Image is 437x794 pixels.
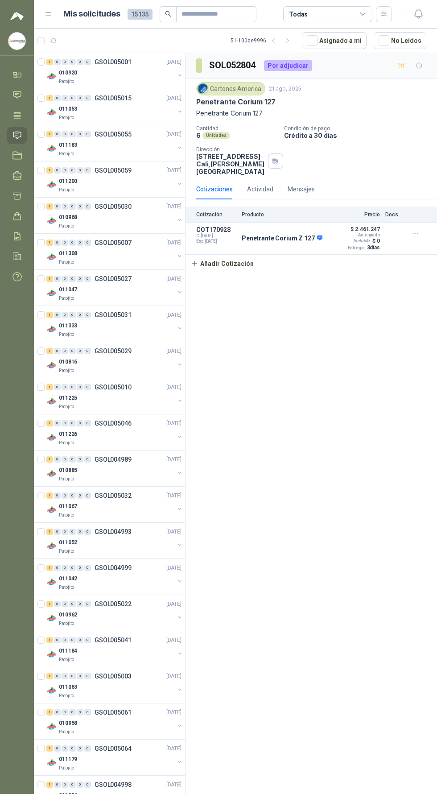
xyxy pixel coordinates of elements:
[77,312,83,318] div: 0
[84,95,91,101] div: 0
[46,179,57,190] img: Company Logo
[59,683,77,691] p: 011063
[95,276,132,282] p: GSOL005027
[59,692,74,699] p: Patojito
[358,232,380,237] p: Anticipado
[62,456,68,463] div: 0
[59,249,77,258] p: 011308
[46,107,57,118] img: Company Logo
[77,276,83,282] div: 0
[59,259,74,266] p: Patojito
[54,420,61,426] div: 0
[54,276,61,282] div: 0
[196,211,236,218] p: Cotización
[166,600,181,608] p: [DATE]
[77,745,83,752] div: 0
[95,456,132,463] p: GSOL004989
[54,492,61,499] div: 0
[46,71,57,82] img: Company Logo
[59,213,77,222] p: 010968
[77,529,83,535] div: 0
[166,275,181,283] p: [DATE]
[46,599,183,627] a: 1 0 0 0 0 0 GSOL005022[DATE] Company Logo010962Patojito
[69,131,76,137] div: 0
[69,95,76,101] div: 0
[69,348,76,354] div: 0
[77,240,83,246] div: 0
[46,348,53,354] div: 1
[46,721,57,732] img: Company Logo
[46,420,53,426] div: 1
[284,125,433,132] p: Condición de pago
[95,131,132,137] p: GSOL005055
[84,203,91,210] div: 0
[59,114,74,121] p: Patojito
[374,32,426,49] button: No Leídos
[84,782,91,788] div: 0
[166,455,181,464] p: [DATE]
[69,565,76,571] div: 0
[59,367,74,374] p: Patojito
[46,541,57,551] img: Company Logo
[54,529,61,535] div: 0
[62,601,68,607] div: 0
[77,456,83,463] div: 0
[95,312,132,318] p: GSOL005031
[166,744,181,753] p: [DATE]
[59,584,74,591] p: Patojito
[77,420,83,426] div: 0
[59,476,74,483] p: Patojito
[54,673,61,679] div: 0
[46,601,53,607] div: 1
[46,782,53,788] div: 1
[84,312,91,318] div: 0
[54,348,61,354] div: 0
[46,167,53,174] div: 1
[59,611,77,619] p: 010962
[59,502,77,511] p: 011067
[198,84,208,94] img: Company Logo
[166,528,181,536] p: [DATE]
[95,59,132,65] p: GSOL005001
[289,9,308,19] div: Todas
[166,419,181,428] p: [DATE]
[166,708,181,717] p: [DATE]
[77,203,83,210] div: 0
[166,564,181,572] p: [DATE]
[59,403,74,410] p: Patojito
[46,129,183,157] a: 1 0 0 0 0 0 GSOL005055[DATE] Company Logo011183Patojito
[46,93,183,121] a: 1 0 0 0 0 0 GSOL005015[DATE] Company Logo011053Patojito
[95,637,132,643] p: GSOL005041
[62,203,68,210] div: 0
[62,167,68,174] div: 0
[166,492,181,500] p: [DATE]
[46,203,53,210] div: 1
[84,59,91,65] div: 0
[54,203,61,210] div: 0
[62,240,68,246] div: 0
[59,656,74,663] p: Patojito
[59,69,77,77] p: 010920
[54,95,61,101] div: 0
[62,673,68,679] div: 0
[62,709,68,715] div: 0
[46,649,57,660] img: Company Logo
[46,671,183,699] a: 1 0 0 0 0 0 GSOL005003[DATE] Company Logo011063Patojito
[95,95,132,101] p: GSOL005015
[77,492,83,499] div: 0
[196,82,265,95] div: Cartones America
[69,456,76,463] div: 0
[46,201,183,230] a: 1 0 0 0 0 0 GSOL005030[DATE] Company Logo010968Patojito
[62,276,68,282] div: 0
[62,384,68,390] div: 0
[95,782,132,788] p: GSOL004998
[46,396,57,407] img: Company Logo
[77,384,83,390] div: 0
[335,211,380,218] p: Precio
[46,215,57,226] img: Company Logo
[59,150,74,157] p: Patojito
[84,565,91,571] div: 0
[59,177,77,186] p: 011200
[95,709,132,715] p: GSOL005061
[59,105,77,113] p: 011053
